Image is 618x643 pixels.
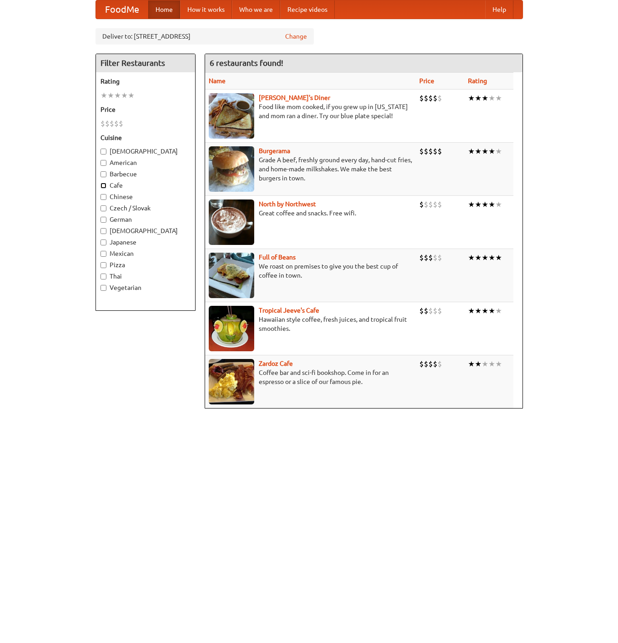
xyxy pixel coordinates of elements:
[468,77,487,85] a: Rating
[433,146,437,156] li: $
[100,77,191,86] h5: Rating
[100,105,191,114] h5: Price
[100,251,106,257] input: Mexican
[210,59,283,67] ng-pluralize: 6 restaurants found!
[209,253,254,298] img: beans.jpg
[419,199,424,209] li: $
[482,199,488,209] li: ★
[428,199,433,209] li: $
[209,77,226,85] a: Name
[100,205,106,211] input: Czech / Slovak
[495,146,502,156] li: ★
[495,359,502,369] li: ★
[100,226,191,235] label: [DEMOGRAPHIC_DATA]
[424,306,428,316] li: $
[428,253,433,263] li: $
[100,238,191,247] label: Japanese
[475,306,482,316] li: ★
[468,253,475,263] li: ★
[488,93,495,103] li: ★
[100,262,106,268] input: Pizza
[110,119,114,129] li: $
[100,274,106,279] input: Thai
[105,119,110,129] li: $
[424,359,428,369] li: $
[419,146,424,156] li: $
[428,306,433,316] li: $
[259,147,290,155] a: Burgerama
[475,199,482,209] li: ★
[424,146,428,156] li: $
[209,199,254,245] img: north.jpg
[96,54,195,72] h4: Filter Restaurants
[495,199,502,209] li: ★
[419,93,424,103] li: $
[209,155,412,183] p: Grade A beef, freshly ground every day, hand-cut fries, and home-made milkshakes. We make the bes...
[428,359,433,369] li: $
[100,147,191,156] label: [DEMOGRAPHIC_DATA]
[107,90,114,100] li: ★
[100,204,191,213] label: Czech / Slovak
[488,306,495,316] li: ★
[114,119,119,129] li: $
[95,28,314,45] div: Deliver to: [STREET_ADDRESS]
[148,0,180,19] a: Home
[488,253,495,263] li: ★
[419,77,434,85] a: Price
[259,254,296,261] a: Full of Beans
[468,306,475,316] li: ★
[100,194,106,200] input: Chinese
[433,253,437,263] li: $
[119,119,123,129] li: $
[475,253,482,263] li: ★
[437,359,442,369] li: $
[468,359,475,369] li: ★
[424,93,428,103] li: $
[100,119,105,129] li: $
[100,160,106,166] input: American
[100,228,106,234] input: [DEMOGRAPHIC_DATA]
[419,359,424,369] li: $
[437,253,442,263] li: $
[259,94,330,101] a: [PERSON_NAME]'s Diner
[485,0,513,19] a: Help
[100,181,191,190] label: Cafe
[209,209,412,218] p: Great coffee and snacks. Free wifi.
[475,146,482,156] li: ★
[100,192,191,201] label: Chinese
[482,359,488,369] li: ★
[433,306,437,316] li: $
[285,32,307,41] a: Change
[100,149,106,155] input: [DEMOGRAPHIC_DATA]
[259,200,316,208] b: North by Northwest
[488,146,495,156] li: ★
[428,146,433,156] li: $
[209,359,254,404] img: zardoz.jpg
[209,102,412,120] p: Food like mom cooked, if you grew up in [US_STATE] and mom ran a diner. Try our blue plate special!
[100,283,191,292] label: Vegetarian
[482,93,488,103] li: ★
[209,306,254,351] img: jeeves.jpg
[209,262,412,280] p: We roast on premises to give you the best cup of coffee in town.
[209,315,412,333] p: Hawaiian style coffee, fresh juices, and tropical fruit smoothies.
[259,307,319,314] a: Tropical Jeeve's Cafe
[100,90,107,100] li: ★
[488,359,495,369] li: ★
[437,146,442,156] li: $
[424,199,428,209] li: $
[495,93,502,103] li: ★
[428,93,433,103] li: $
[209,93,254,139] img: sallys.jpg
[100,133,191,142] h5: Cuisine
[495,253,502,263] li: ★
[121,90,128,100] li: ★
[475,93,482,103] li: ★
[495,306,502,316] li: ★
[100,217,106,223] input: German
[437,306,442,316] li: $
[437,199,442,209] li: $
